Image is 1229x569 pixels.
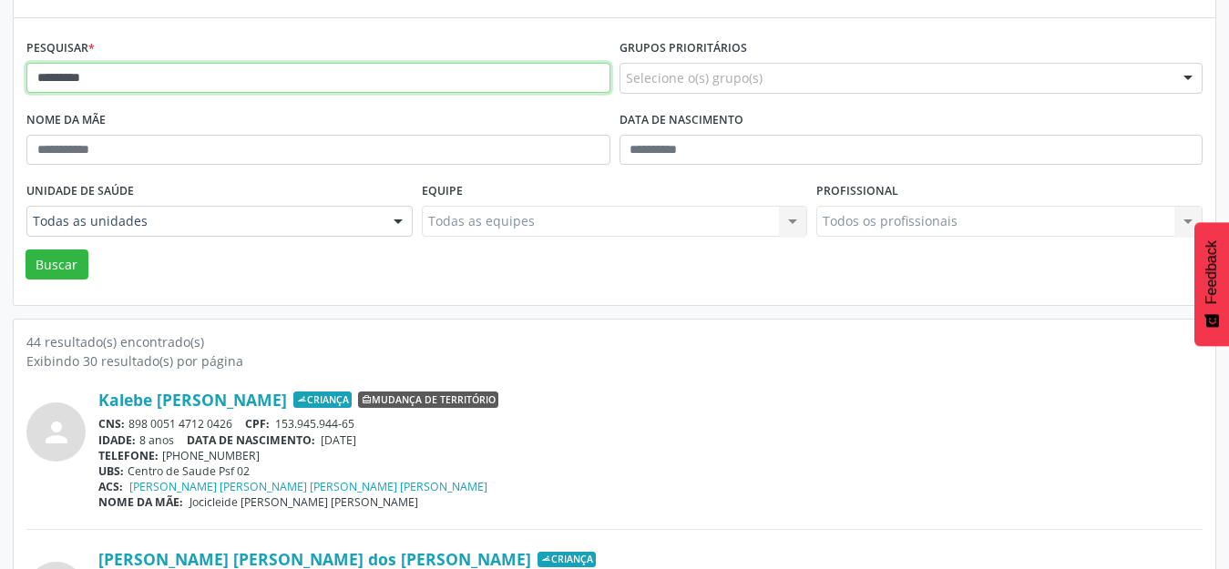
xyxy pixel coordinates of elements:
span: ACS: [98,479,123,494]
span: Criança [293,391,352,408]
label: Equipe [422,178,463,206]
span: Todas as unidades [33,212,375,230]
span: 153.945.944-65 [275,416,354,432]
span: IDADE: [98,432,136,448]
span: Criança [538,552,596,568]
div: 44 resultado(s) encontrado(s) [26,332,1203,351]
span: [DATE] [321,432,356,448]
label: Nome da mãe [26,107,106,135]
span: Selecione o(s) grupo(s) [626,68,763,87]
span: CNS: [98,416,125,432]
span: NOME DA MÃE: [98,494,183,510]
a: [PERSON_NAME] [PERSON_NAME] dos [PERSON_NAME] [98,549,531,569]
a: [PERSON_NAME] [PERSON_NAME] [PERSON_NAME] [PERSON_NAME] [129,479,487,494]
label: Grupos prioritários [620,35,747,63]
div: Exibindo 30 resultado(s) por página [26,351,1203,371]
span: DATA DE NASCIMENTO: [187,432,315,448]
label: Profissional [816,178,898,206]
i: person [40,416,73,449]
span: UBS: [98,463,124,479]
div: [PHONE_NUMBER] [98,448,1203,463]
label: Pesquisar [26,35,95,63]
span: TELEFONE: [98,448,159,463]
a: Kalebe [PERSON_NAME] [98,390,287,410]
span: Jocicleide [PERSON_NAME] [PERSON_NAME] [189,494,418,510]
span: CPF: [245,416,270,432]
div: 898 0051 4712 0426 [98,416,1203,432]
button: Feedback - Mostrar pesquisa [1194,222,1229,346]
label: Unidade de saúde [26,178,134,206]
button: Buscar [26,249,88,280]
div: 8 anos [98,432,1203,448]
label: Data de nascimento [620,107,743,135]
div: Centro de Saude Psf 02 [98,463,1203,479]
span: Feedback [1203,240,1220,304]
span: Mudança de território [358,391,498,408]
